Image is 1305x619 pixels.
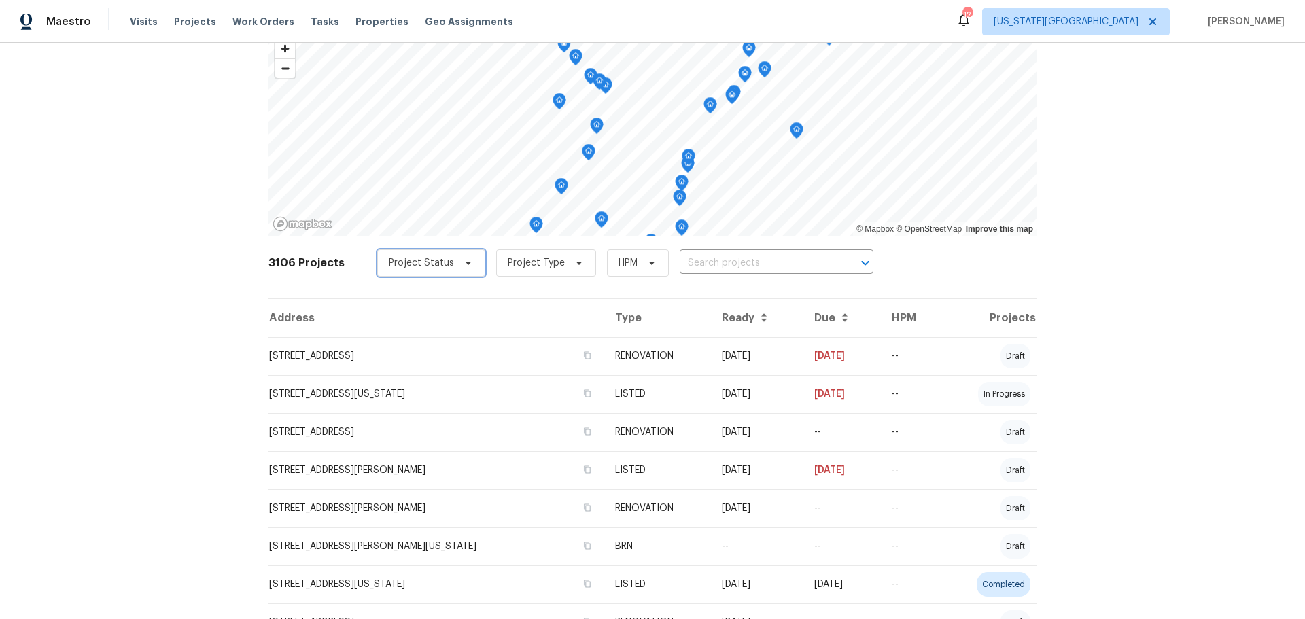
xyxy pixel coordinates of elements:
[742,41,756,62] div: Map marker
[966,224,1033,234] a: Improve this map
[711,299,803,337] th: Ready
[978,382,1030,406] div: in progress
[174,15,216,29] span: Projects
[1000,458,1030,482] div: draft
[268,299,604,337] th: Address
[881,451,943,489] td: --
[644,234,658,255] div: Map marker
[675,219,689,241] div: Map marker
[711,451,803,489] td: [DATE]
[881,489,943,527] td: --
[557,36,571,57] div: Map marker
[275,59,295,78] span: Zoom out
[962,8,972,22] div: 12
[590,118,604,139] div: Map marker
[896,224,962,234] a: OpenStreetMap
[738,66,752,87] div: Map marker
[1000,496,1030,520] div: draft
[268,413,604,451] td: [STREET_ADDRESS]
[268,375,604,413] td: [STREET_ADDRESS][US_STATE]
[881,337,943,375] td: --
[803,451,880,489] td: [DATE]
[881,413,943,451] td: --
[604,565,711,603] td: LISTED
[790,122,803,143] div: Map marker
[582,144,595,165] div: Map marker
[46,15,91,29] span: Maestro
[425,15,513,29] span: Geo Assignments
[881,299,943,337] th: HPM
[1000,344,1030,368] div: draft
[803,565,880,603] td: [DATE]
[994,15,1138,29] span: [US_STATE][GEOGRAPHIC_DATA]
[595,211,608,232] div: Map marker
[977,572,1030,597] div: completed
[881,527,943,565] td: --
[268,32,1037,236] canvas: Map
[268,489,604,527] td: [STREET_ADDRESS][PERSON_NAME]
[268,337,604,375] td: [STREET_ADDRESS]
[711,375,803,413] td: [DATE]
[581,425,593,438] button: Copy Address
[268,527,604,565] td: [STREET_ADDRESS][PERSON_NAME][US_STATE]
[268,565,604,603] td: [STREET_ADDRESS][US_STATE]
[389,256,454,270] span: Project Status
[881,375,943,413] td: --
[581,578,593,590] button: Copy Address
[727,85,741,106] div: Map marker
[682,149,695,170] div: Map marker
[275,58,295,78] button: Zoom out
[803,527,880,565] td: --
[680,253,835,274] input: Search projects
[553,93,566,114] div: Map marker
[604,451,711,489] td: LISTED
[856,224,894,234] a: Mapbox
[711,413,803,451] td: [DATE]
[1000,420,1030,444] div: draft
[581,540,593,552] button: Copy Address
[673,190,686,211] div: Map marker
[581,463,593,476] button: Copy Address
[856,253,875,272] button: Open
[711,337,803,375] td: [DATE]
[725,88,739,109] div: Map marker
[355,15,408,29] span: Properties
[555,178,568,199] div: Map marker
[703,97,717,118] div: Map marker
[581,501,593,514] button: Copy Address
[803,375,880,413] td: [DATE]
[232,15,294,29] span: Work Orders
[581,349,593,361] button: Copy Address
[268,451,604,489] td: [STREET_ADDRESS][PERSON_NAME]
[508,256,565,270] span: Project Type
[273,216,332,232] a: Mapbox homepage
[1202,15,1285,29] span: [PERSON_NAME]
[593,73,606,94] div: Map marker
[569,49,582,70] div: Map marker
[681,156,695,177] div: Map marker
[803,489,880,527] td: --
[311,17,339,26] span: Tasks
[803,337,880,375] td: [DATE]
[711,565,803,603] td: [DATE]
[881,565,943,603] td: --
[130,15,158,29] span: Visits
[758,61,771,82] div: Map marker
[803,413,880,451] td: --
[604,337,711,375] td: RENOVATION
[604,527,711,565] td: BRN
[711,527,803,565] td: --
[581,387,593,400] button: Copy Address
[803,299,880,337] th: Due
[942,299,1037,337] th: Projects
[604,299,711,337] th: Type
[619,256,638,270] span: HPM
[275,39,295,58] button: Zoom in
[268,256,345,270] h2: 3106 Projects
[529,217,543,238] div: Map marker
[1000,534,1030,559] div: draft
[711,489,803,527] td: [DATE]
[584,68,597,89] div: Map marker
[604,489,711,527] td: RENOVATION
